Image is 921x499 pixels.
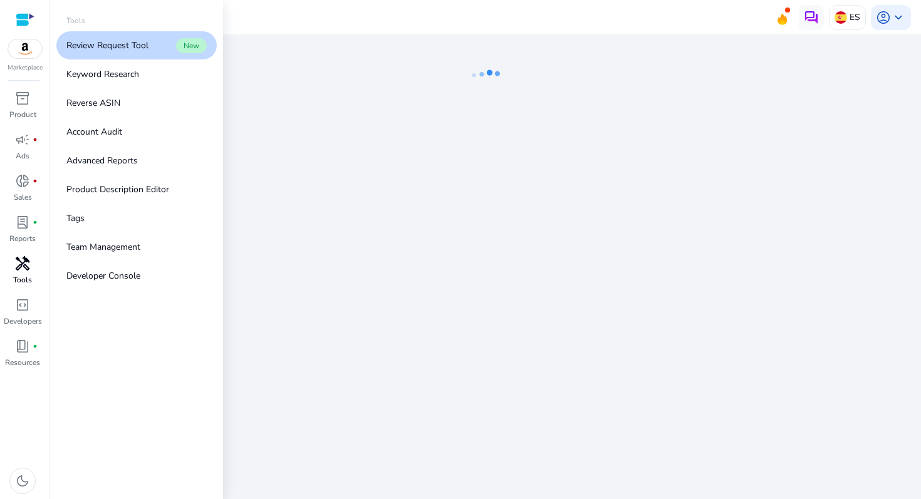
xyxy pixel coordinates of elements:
span: New [176,38,207,53]
span: account_circle [876,10,891,25]
span: code_blocks [15,297,30,312]
span: fiber_manual_record [33,137,38,142]
p: ES [850,6,860,28]
img: amazon.svg [8,39,42,58]
span: book_4 [15,339,30,354]
p: Reports [9,233,36,244]
p: Team Management [66,240,140,254]
p: Product Description Editor [66,183,169,196]
span: keyboard_arrow_down [891,10,906,25]
p: Account Audit [66,125,122,138]
span: fiber_manual_record [33,178,38,183]
span: campaign [15,132,30,147]
img: es.svg [835,11,847,24]
span: donut_small [15,173,30,188]
p: Keyword Research [66,68,139,81]
p: Review Request Tool [66,39,148,52]
span: fiber_manual_record [33,344,38,349]
span: dark_mode [15,473,30,488]
span: handyman [15,256,30,271]
span: fiber_manual_record [33,220,38,225]
p: Tags [66,212,85,225]
p: Reverse ASIN [66,96,120,110]
span: lab_profile [15,215,30,230]
p: Tools [13,274,32,286]
p: Developer Console [66,269,140,282]
p: Marketplace [8,63,43,73]
p: Resources [5,357,40,368]
span: inventory_2 [15,91,30,106]
p: Advanced Reports [66,154,138,167]
p: Tools [66,15,85,26]
p: Developers [4,316,42,327]
p: Product [9,109,36,120]
p: Sales [14,192,32,203]
p: Ads [16,150,29,162]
